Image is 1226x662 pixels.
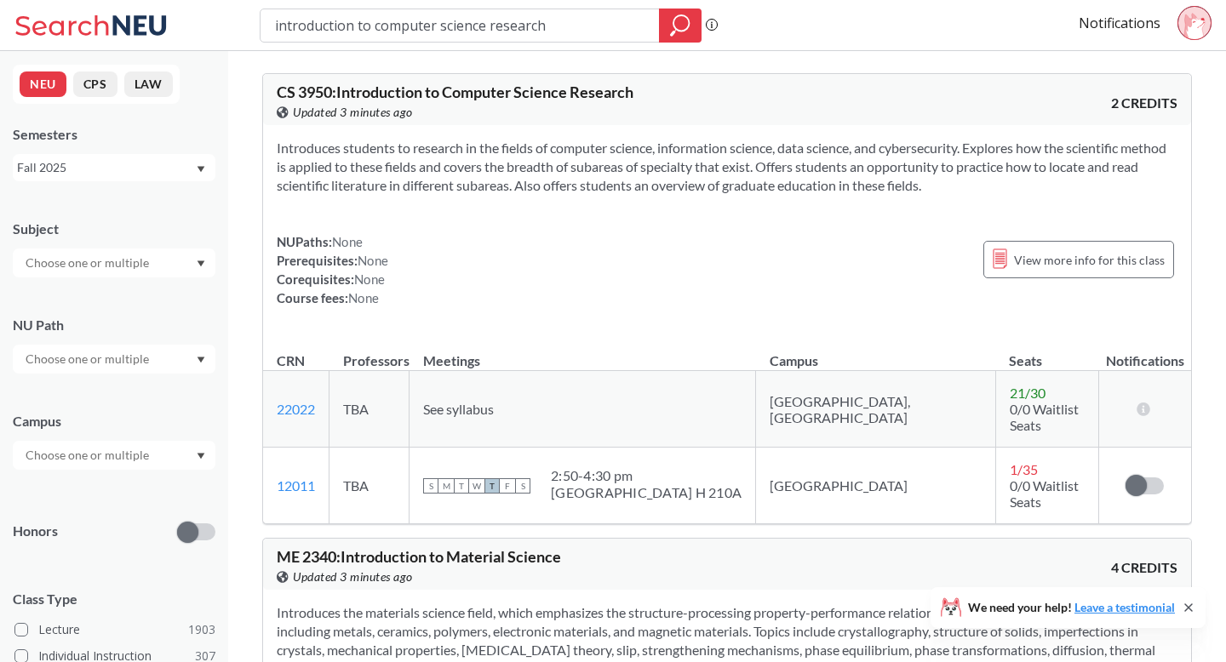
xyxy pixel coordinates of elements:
div: Dropdown arrow [13,248,215,277]
div: 2:50 - 4:30 pm [551,467,742,484]
span: CS 3950 : Introduction to Computer Science Research [277,83,633,101]
td: TBA [329,371,410,448]
th: Professors [329,334,410,371]
div: Dropdown arrow [13,441,215,470]
a: Notifications [1079,14,1160,32]
span: F [500,478,515,494]
svg: Dropdown arrow [197,357,205,363]
div: Subject [13,220,215,238]
span: 1 / 35 [1010,461,1038,477]
span: ME 2340 : Introduction to Material Science [277,547,561,566]
div: Dropdown arrow [13,345,215,374]
span: We need your help! [968,602,1175,613]
svg: magnifying glass [670,14,690,37]
span: None [354,271,385,287]
a: Leave a testimonial [1074,600,1175,614]
input: Choose one or multiple [17,445,160,465]
span: S [515,478,530,494]
svg: Dropdown arrow [197,453,205,459]
span: 4 CREDITS [1111,558,1177,577]
th: Campus [756,334,996,371]
button: NEU [20,71,66,97]
span: W [469,478,484,494]
a: 12011 [277,477,315,494]
span: M [438,478,454,494]
span: Updated 3 minutes ago [293,103,413,122]
span: Class Type [13,590,215,608]
span: See syllabus [423,401,494,417]
a: 22022 [277,401,315,417]
th: Notifications [1098,334,1191,371]
span: T [454,478,469,494]
p: Honors [13,522,58,541]
span: 21 / 30 [1010,385,1046,401]
div: Semesters [13,125,215,144]
input: Class, professor, course number, "phrase" [273,11,647,40]
div: Fall 2025Dropdown arrow [13,154,215,181]
input: Choose one or multiple [17,253,160,273]
span: None [358,253,388,268]
span: S [423,478,438,494]
th: Seats [995,334,1098,371]
div: Campus [13,412,215,431]
span: None [348,290,379,305]
label: Lecture [14,619,215,641]
td: TBA [329,448,410,524]
svg: Dropdown arrow [197,260,205,267]
input: Choose one or multiple [17,349,160,369]
td: [GEOGRAPHIC_DATA], [GEOGRAPHIC_DATA] [756,371,996,448]
span: 1903 [188,620,215,639]
button: LAW [124,71,173,97]
section: Introduces students to research in the fields of computer science, information science, data scie... [277,139,1177,195]
div: CRN [277,351,305,370]
td: [GEOGRAPHIC_DATA] [756,448,996,524]
div: NU Path [13,316,215,334]
span: 0/0 Waitlist Seats [1010,477,1079,510]
span: 0/0 Waitlist Seats [1010,401,1079,433]
span: View more info for this class [1014,249,1165,271]
div: magnifying glass [659,9,702,43]
span: 2 CREDITS [1111,94,1177,112]
div: NUPaths: Prerequisites: Corequisites: Course fees: [277,232,388,307]
th: Meetings [410,334,756,371]
span: T [484,478,500,494]
div: [GEOGRAPHIC_DATA] H 210A [551,484,742,501]
span: None [332,234,363,249]
button: CPS [73,71,117,97]
span: Updated 3 minutes ago [293,568,413,586]
svg: Dropdown arrow [197,166,205,173]
div: Fall 2025 [17,158,195,177]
